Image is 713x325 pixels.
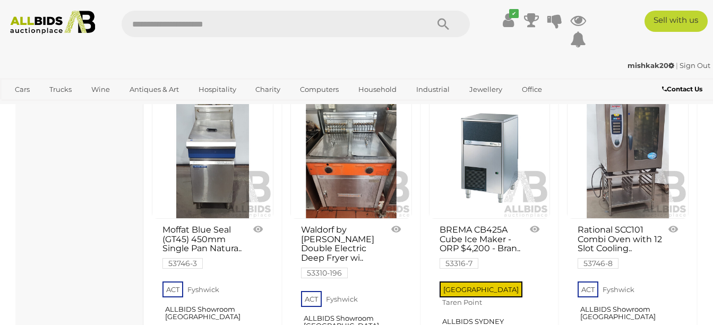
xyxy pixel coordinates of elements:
a: Computers [293,81,346,98]
a: Office [515,81,549,98]
i: ✔ [509,9,519,18]
a: [GEOGRAPHIC_DATA] [49,98,139,116]
a: Moffat Blue Seal (GT45) 450mm Single Pan Natural Gas 20L Deep Fryer [152,97,273,219]
a: Industrial [409,81,457,98]
a: Charity [248,81,287,98]
a: Waldorf by [PERSON_NAME] Double Electric Deep Fryer wi.. 53310-196 [301,225,387,277]
a: Wine [84,81,117,98]
a: mishkak20 [628,61,676,70]
a: Sign Out [680,61,710,70]
a: Household [351,81,403,98]
a: BREMA CB425A Cube Ice Maker - ORP $4,200 - Bran.. 53316-7 [440,225,526,268]
a: Hospitality [192,81,243,98]
a: Sports [8,98,44,116]
a: Rational SCC101 Combi Oven with 12 Slot Cooling.. 53746-8 [578,225,664,268]
strong: mishkak20 [628,61,674,70]
a: Moffat Blue Seal (GT45) 450mm Single Pan Natura.. 53746-3 [162,225,248,268]
img: Allbids.com.au [5,11,100,35]
a: Jewellery [462,81,509,98]
a: Cars [8,81,37,98]
a: BREMA CB425A Cube Ice Maker - ORP $4,200 - Brand New [429,97,551,219]
a: ✔ [500,11,516,30]
a: Trucks [42,81,79,98]
a: Contact Us [662,83,705,95]
a: Waldorf by Moffat Double Electric Deep Fryer with Fryer Baskets & Lids to Cover [290,97,412,219]
a: Sell with us [645,11,708,32]
b: Contact Us [662,85,702,93]
a: Rational SCC101 Combi Oven with 12 Slot Cooling Rack Stand [567,97,689,219]
span: | [676,61,678,70]
button: Search [417,11,470,37]
a: Antiques & Art [123,81,186,98]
